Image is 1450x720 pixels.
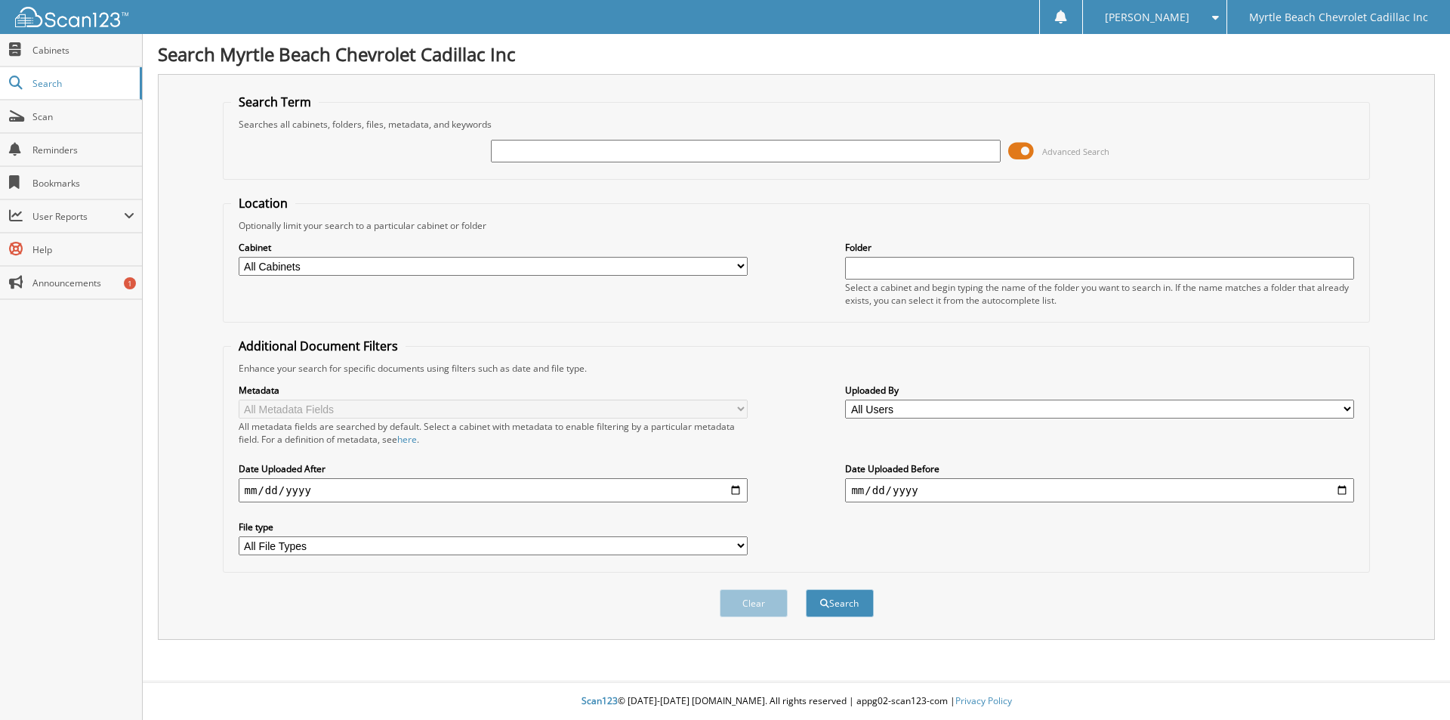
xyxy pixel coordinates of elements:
[955,694,1012,707] a: Privacy Policy
[1042,146,1109,157] span: Advanced Search
[231,195,295,212] legend: Location
[582,694,618,707] span: Scan123
[239,384,748,397] label: Metadata
[239,420,748,446] div: All metadata fields are searched by default. Select a cabinet with metadata to enable filtering b...
[1105,13,1189,22] span: [PERSON_NAME]
[239,241,748,254] label: Cabinet
[32,144,134,156] span: Reminders
[239,462,748,475] label: Date Uploaded After
[231,338,406,354] legend: Additional Document Filters
[231,362,1362,375] div: Enhance your search for specific documents using filters such as date and file type.
[32,44,134,57] span: Cabinets
[143,683,1450,720] div: © [DATE]-[DATE] [DOMAIN_NAME]. All rights reserved | appg02-scan123-com |
[32,77,132,90] span: Search
[845,281,1354,307] div: Select a cabinet and begin typing the name of the folder you want to search in. If the name match...
[158,42,1435,66] h1: Search Myrtle Beach Chevrolet Cadillac Inc
[806,589,874,617] button: Search
[720,589,788,617] button: Clear
[845,478,1354,502] input: end
[32,243,134,256] span: Help
[845,241,1354,254] label: Folder
[397,433,417,446] a: here
[32,177,134,190] span: Bookmarks
[124,277,136,289] div: 1
[231,94,319,110] legend: Search Term
[15,7,128,27] img: scan123-logo-white.svg
[845,462,1354,475] label: Date Uploaded Before
[32,277,134,289] span: Announcements
[1249,13,1428,22] span: Myrtle Beach Chevrolet Cadillac Inc
[845,384,1354,397] label: Uploaded By
[32,210,124,223] span: User Reports
[239,478,748,502] input: start
[231,219,1362,232] div: Optionally limit your search to a particular cabinet or folder
[239,521,748,533] label: File type
[231,118,1362,131] div: Searches all cabinets, folders, files, metadata, and keywords
[32,110,134,123] span: Scan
